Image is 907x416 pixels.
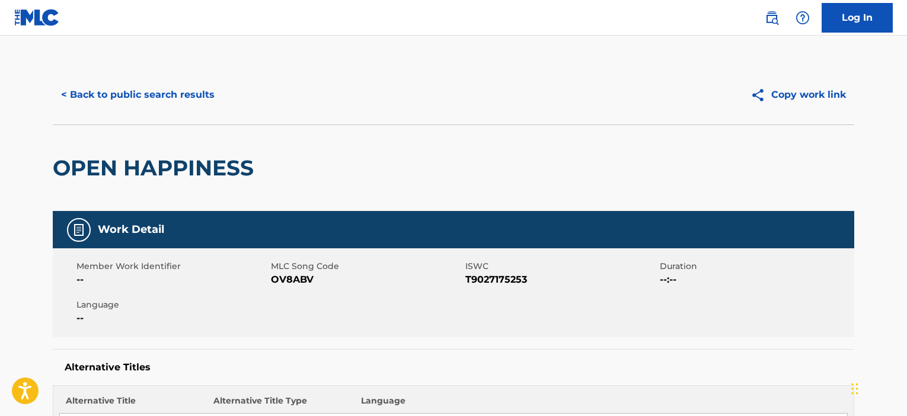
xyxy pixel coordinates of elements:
[465,273,657,287] span: T9027175253
[271,273,462,287] span: OV8ABV
[76,299,268,311] span: Language
[53,155,260,181] h2: OPEN HAPPINESS
[76,311,268,325] span: --
[742,80,854,110] button: Copy work link
[60,395,207,414] th: Alternative Title
[98,223,164,236] h5: Work Detail
[14,9,60,26] img: MLC Logo
[76,273,268,287] span: --
[750,88,771,103] img: Copy work link
[760,6,784,30] a: Public Search
[660,273,851,287] span: --:--
[791,6,815,30] div: Help
[72,223,86,237] img: Work Detail
[65,361,842,373] h5: Alternative Titles
[765,11,779,25] img: search
[207,395,355,414] th: Alternative Title Type
[355,395,848,414] th: Language
[465,260,657,273] span: ISWC
[796,11,810,25] img: help
[271,260,462,273] span: MLC Song Code
[851,371,858,407] div: Drag
[660,260,851,273] span: Duration
[76,260,268,273] span: Member Work Identifier
[53,80,223,110] button: < Back to public search results
[822,3,893,33] a: Log In
[848,359,907,416] iframe: Chat Widget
